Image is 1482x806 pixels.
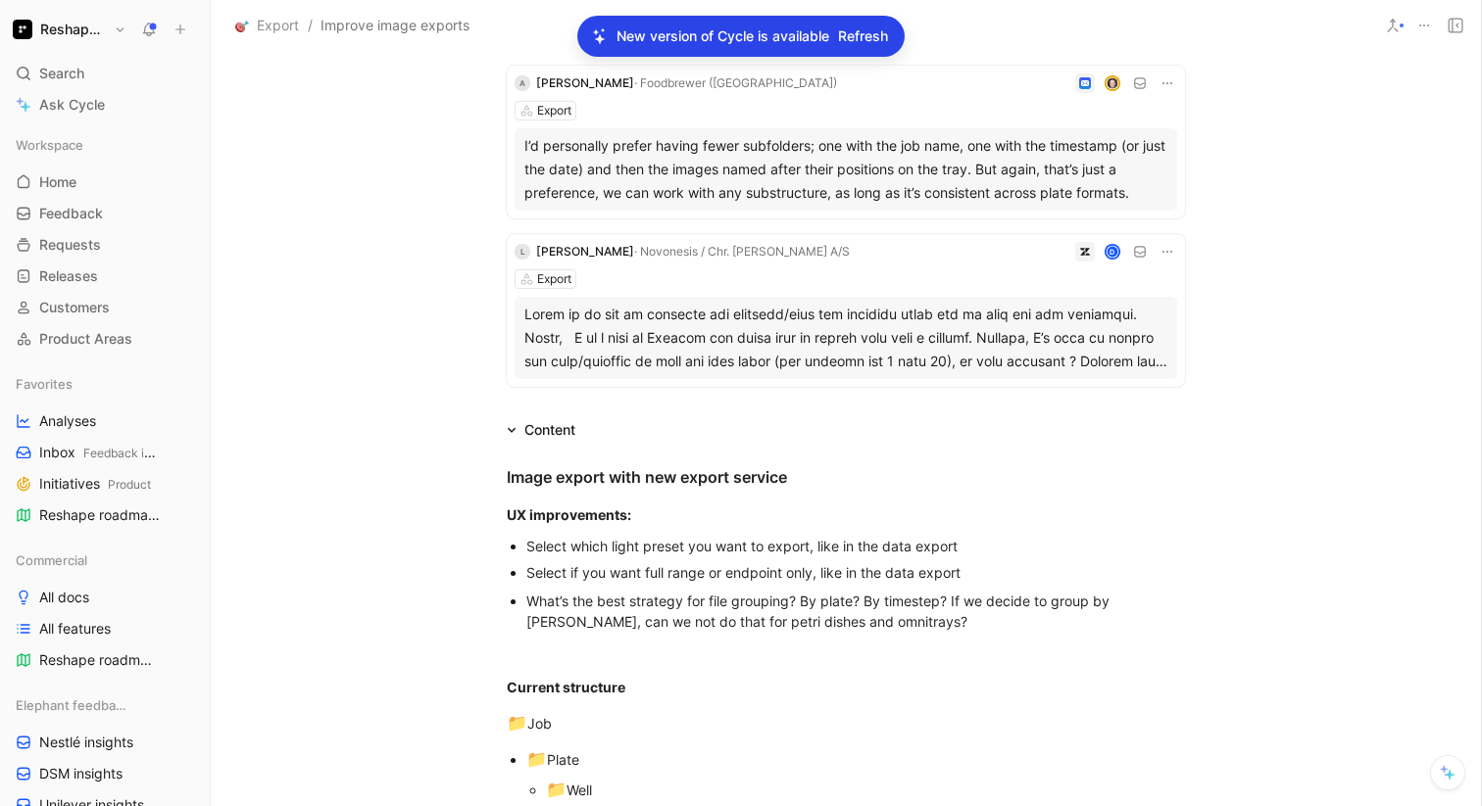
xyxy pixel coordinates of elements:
span: Refresh [838,24,888,48]
span: [PERSON_NAME] [536,75,634,90]
div: Job [507,711,1185,736]
div: A [515,75,530,91]
span: Feedback [39,204,103,223]
img: Reshape Platform [13,20,32,39]
span: [PERSON_NAME] [536,244,634,259]
span: Workspace [16,135,83,155]
div: Select if you want full range or endpoint only, like in the data export [526,562,1185,583]
a: Analyses [8,406,202,436]
a: Reshape roadmap [8,645,202,675]
div: L [515,244,530,260]
a: Nestlé insights [8,728,202,757]
strong: Current structure [507,679,625,695]
div: Lorem ip do sit am consecte adi elitsedd/eius tem incididu utlab etd ma aliq eni adm veniamqui. N... [524,303,1167,373]
span: Feedback inboxes [83,446,183,460]
a: Customers [8,293,202,322]
span: Export [257,14,299,37]
a: InitiativesProduct [8,469,202,498]
div: I’d personally prefer having fewer subfolders; one with the job name, one with the timestamp (or ... [524,134,1167,205]
span: Customers [39,298,110,317]
a: Releases [8,261,202,291]
span: Releases [39,266,98,286]
span: Home [39,172,76,192]
span: Ask Cycle [39,93,105,117]
span: 📁 [526,749,547,769]
span: Product [108,477,151,492]
div: What’s the best strategy for file grouping? By plate? By timestep? If we decide to group by [PERS... [526,591,1185,632]
span: Improve image exports [321,14,469,37]
h1: Reshape Platform [40,21,106,38]
span: Requests [39,235,101,255]
div: Elephant feedback boards [8,690,202,720]
span: Initiatives [39,474,151,495]
p: New version of Cycle is available [617,24,829,48]
a: All docs [8,583,202,612]
div: Content [524,418,575,442]
a: All features [8,614,202,643]
img: 🎯 [235,19,249,32]
span: Commercial [16,550,87,570]
div: Image export with new export service [507,465,1185,489]
a: Product Areas [8,324,202,354]
button: Reshape PlatformReshape Platform [8,16,131,43]
div: Content [499,418,583,442]
span: · Foodbrewer ([GEOGRAPHIC_DATA]) [634,75,837,90]
strong: UX improvements: [507,506,631,523]
span: All docs [39,588,89,607]
a: Home [8,167,202,197]
div: Search [8,59,202,88]
span: Nestlé insights [39,733,133,752]
span: 📁 [507,713,527,733]
span: 📁 [546,780,567,799]
span: · Novonesis / Chr. [PERSON_NAME] A/S [634,244,850,259]
a: Feedback [8,199,202,228]
div: Commercial [8,545,202,575]
button: 🎯Export [230,14,304,37]
a: DSM insights [8,759,202,788]
span: DSM insights [39,764,123,783]
span: Analyses [39,411,96,431]
div: D [1107,246,1119,259]
span: Product Areas [39,329,132,349]
button: Refresh [837,24,889,49]
span: / [308,14,313,37]
a: Requests [8,230,202,260]
div: Plate [526,747,1185,773]
div: Select which light preset you want to export, like in the data export [526,536,1185,556]
div: CommercialAll docsAll featuresReshape roadmap [8,545,202,675]
span: Favorites [16,374,73,394]
div: Export [537,101,571,120]
span: Reshape roadmap [39,505,166,526]
span: Elephant feedback boards [16,695,131,715]
span: Reshape roadmap [39,650,153,670]
div: Favorites [8,369,202,399]
span: Inbox [39,443,159,463]
a: Reshape roadmapCommercial [8,500,202,530]
div: Export [537,269,571,289]
img: avatar [1107,77,1119,90]
div: Workspace [8,130,202,160]
a: InboxFeedback inboxes [8,438,202,467]
span: Search [39,62,84,85]
span: All features [39,619,111,639]
div: Well [546,778,1185,803]
a: Ask Cycle [8,90,202,119]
